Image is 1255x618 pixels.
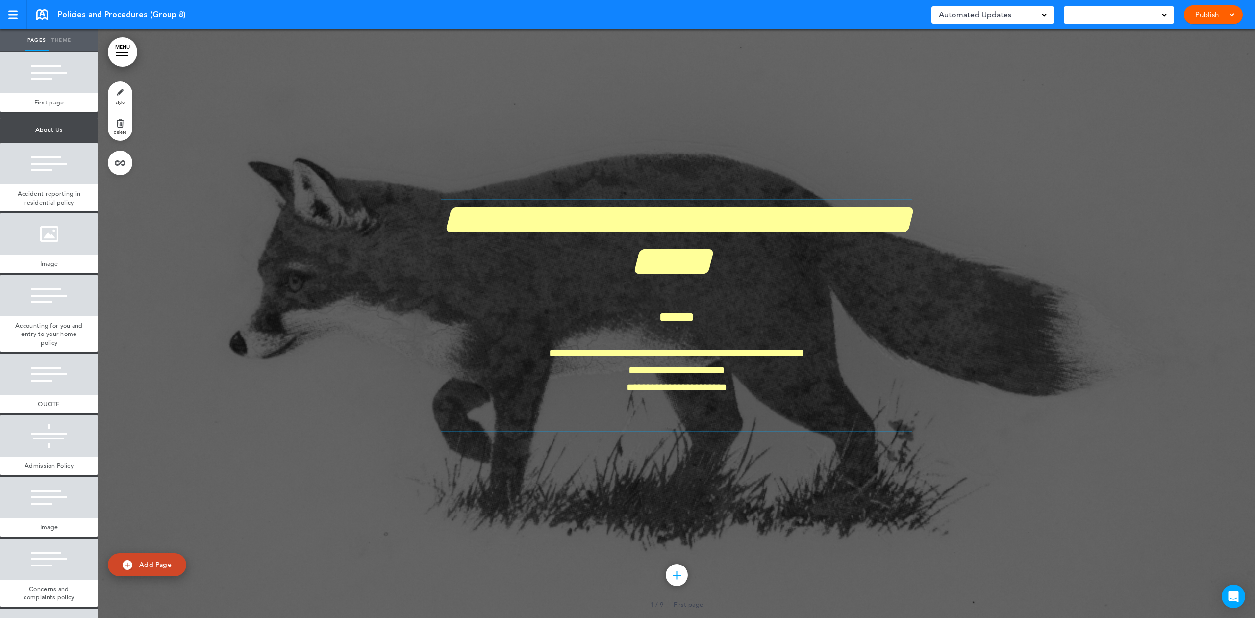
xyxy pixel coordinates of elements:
[674,600,703,608] span: First page
[34,98,64,106] span: First page
[650,600,663,608] span: 1 / 9
[108,37,137,67] a: MENU
[40,259,58,268] span: Image
[108,111,132,141] a: delete
[116,99,125,105] span: style
[114,129,126,135] span: delete
[38,400,60,408] span: QUOTE
[24,585,74,602] span: Concerns and complaints policy
[108,553,186,576] a: Add Page
[939,8,1011,22] span: Automated Updates
[15,321,83,347] span: Accounting for you and entry to your home policy
[25,462,74,470] span: Admission Policy
[1191,5,1222,24] a: Publish
[49,29,74,51] a: Theme
[25,29,49,51] a: Pages
[1222,585,1245,608] div: Open Intercom Messenger
[123,560,132,570] img: add.svg
[18,189,80,206] span: Accident reporting in residential policy
[139,560,172,569] span: Add Page
[40,523,58,531] span: Image
[58,9,186,20] span: Policies and Procedures (Group 8)
[665,600,672,608] span: —
[108,81,132,111] a: style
